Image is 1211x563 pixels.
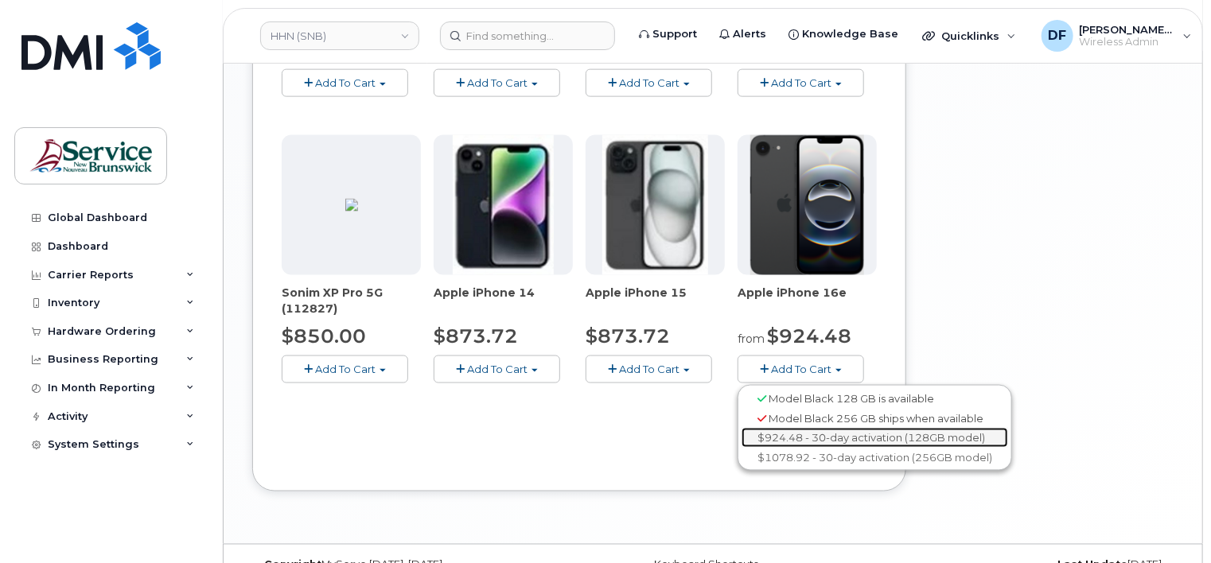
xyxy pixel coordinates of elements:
button: Add To Cart [738,355,864,383]
img: B3C71357-DDCE-418C-8EC7-39BB8291D9C5.png [345,199,358,212]
a: Support [628,18,708,50]
div: Doiron, Frederic (SNB) [1030,20,1203,52]
span: $873.72 [586,324,670,348]
a: $924.48 - 30-day activation (128GB model) [742,428,1008,448]
span: Add To Cart [619,76,679,89]
small: from [738,332,765,346]
button: Add To Cart [586,69,712,97]
button: Add To Cart [282,355,408,383]
span: Add To Cart [315,76,376,89]
span: Model Black 128 GB is available [769,392,934,405]
img: iphone14.jpg [453,135,555,275]
div: Apple iPhone 14 [434,285,573,316]
button: Add To Cart [586,355,712,383]
span: Model Black 256 GB ships when available [769,412,983,425]
button: Add To Cart [434,69,560,97]
span: Add To Cart [467,363,528,375]
span: DF [1048,26,1066,45]
a: Knowledge Base [777,18,909,50]
span: [PERSON_NAME] (SNB) [1080,23,1175,36]
span: $924.48 [767,324,851,348]
a: Alerts [708,18,777,50]
div: Sonim XP Pro 5G (112827) [282,285,421,316]
span: Add To Cart [315,363,376,375]
span: $873.72 [434,324,518,348]
img: iphone16e.png [750,135,865,275]
span: Support [652,26,697,42]
div: Apple iPhone 15 [586,285,725,316]
a: $1078.92 - 30-day activation (256GB model) [742,448,1008,468]
span: Add To Cart [771,76,831,89]
span: ← Previous [734,425,760,445]
div: Apple iPhone 16e [738,285,877,316]
span: Knowledge Base [802,26,898,42]
span: $850.00 [282,324,366,348]
div: Quicklinks [911,20,1027,52]
span: Add To Cart [619,363,679,375]
input: Find something... [440,21,615,50]
span: Add To Cart [771,363,831,375]
span: Quicklinks [941,29,999,42]
a: HHN (SNB) [260,21,419,50]
span: Wireless Admin [1080,36,1175,49]
button: Add To Cart [282,69,408,97]
span: Add To Cart [467,76,528,89]
img: iphone15.jpg [602,135,708,275]
button: Add To Cart [738,69,864,97]
span: Alerts [733,26,766,42]
button: Add To Cart [434,355,560,383]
